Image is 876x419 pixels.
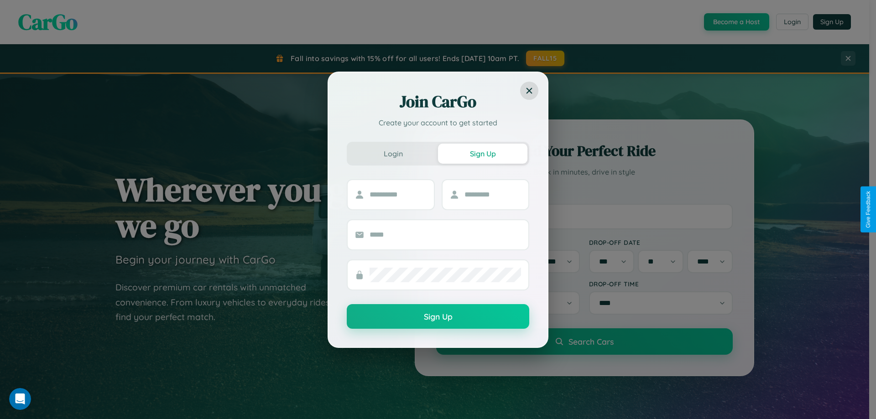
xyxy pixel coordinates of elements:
button: Login [349,144,438,164]
button: Sign Up [347,304,529,329]
p: Create your account to get started [347,117,529,128]
h2: Join CarGo [347,91,529,113]
iframe: Intercom live chat [9,388,31,410]
div: Give Feedback [865,191,871,228]
button: Sign Up [438,144,527,164]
